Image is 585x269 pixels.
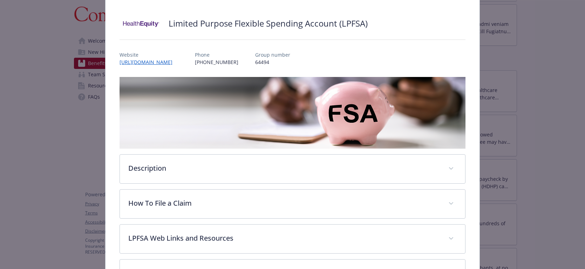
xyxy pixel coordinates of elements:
p: Website [120,51,178,58]
p: Group number [255,51,290,58]
div: LPFSA Web Links and Resources [120,225,465,253]
p: How To File a Claim [128,198,440,208]
a: [URL][DOMAIN_NAME] [120,59,178,65]
p: 64494 [255,58,290,66]
p: [PHONE_NUMBER] [195,58,238,66]
p: LPFSA Web Links and Resources [128,233,440,243]
div: How To File a Claim [120,190,465,218]
p: Description [128,163,440,174]
h2: Limited Purpose Flexible Spending Account (LPFSA) [169,17,368,29]
p: Phone [195,51,238,58]
div: Description [120,155,465,183]
img: Health Equity [120,13,162,34]
img: banner [120,77,465,149]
